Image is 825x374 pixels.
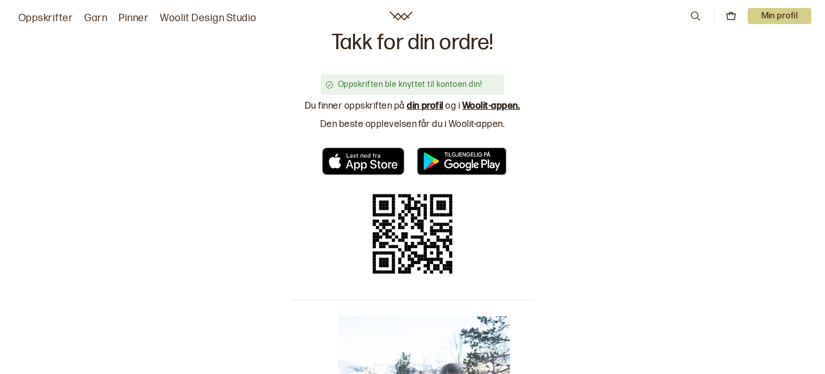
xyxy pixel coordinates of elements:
[407,101,443,112] a: din profil
[18,10,73,26] a: Oppskrifter
[305,100,520,113] p: Du finner oppskriften på og i
[319,148,408,175] a: AppStore Link
[319,148,408,175] img: Last ned fra App Store
[119,10,148,26] a: Pinner
[462,101,520,112] a: Woolit-appen.
[84,10,107,26] a: Garn
[332,32,494,54] p: Takk for din ordre!
[390,11,412,21] a: Woolit
[320,118,505,132] p: Den beste opplevelsen får du i Woolit-appen.
[748,8,812,24] p: Min profil
[338,79,500,90] div: Oppskriften ble knyttet til kontoen din!
[748,8,812,24] button: User dropdown
[160,10,257,26] a: Woolit Design Studio
[417,148,506,175] img: Tilgjengelig på Google Play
